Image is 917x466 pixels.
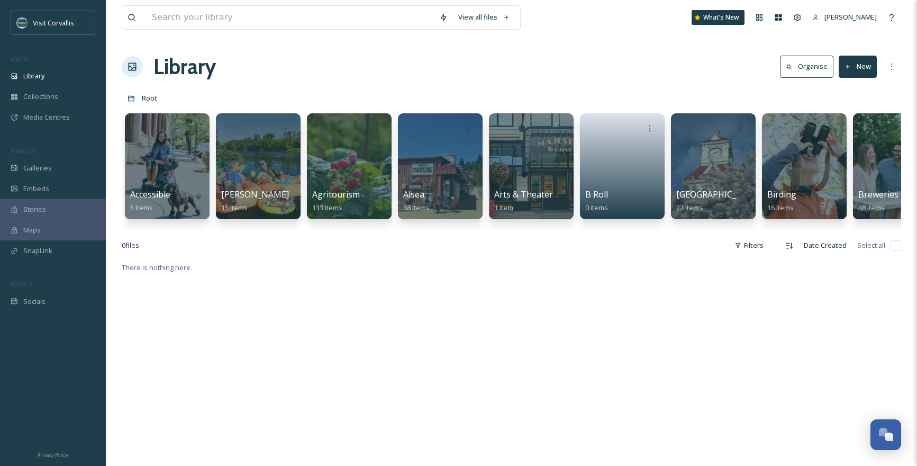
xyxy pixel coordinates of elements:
span: Collections [23,92,58,102]
span: MEDIA [11,55,29,62]
a: Birding16 items [767,190,796,212]
a: Alsea38 items [403,190,430,212]
span: Visit Corvallis [33,18,74,28]
span: Breweries [858,189,898,200]
span: 133 items [312,203,342,212]
a: Privacy Policy [38,448,68,461]
span: B Roll [585,189,608,200]
span: Accessible [130,189,170,200]
a: What's New [692,10,745,25]
span: 0 file s [122,240,139,250]
span: [PERSON_NAME] [221,189,289,200]
a: Library [153,51,216,83]
span: [GEOGRAPHIC_DATA] [676,189,761,200]
a: B Roll0 items [585,190,608,212]
span: SOCIALS [11,280,32,288]
a: Arts & Theater1 item [494,190,553,212]
a: Organise [780,56,839,77]
span: Maps [23,225,41,235]
span: Media Centres [23,112,70,122]
span: There is nothing here. [122,263,192,272]
button: New [839,56,877,77]
div: Date Created [798,235,852,256]
span: 38 items [403,203,430,212]
span: Privacy Policy [38,452,68,459]
a: [PERSON_NAME] [807,7,882,28]
span: Embeds [23,184,49,194]
span: Arts & Theater [494,189,553,200]
div: Filters [729,235,769,256]
a: View all files [453,7,515,28]
img: visit-corvallis-badge-dark-blue-orange%281%29.png [17,17,28,28]
button: Organise [780,56,833,77]
span: Alsea [403,189,424,200]
span: 5 items [130,203,153,212]
span: WIDGETS [11,147,35,155]
a: Agritourism133 items [312,190,360,212]
a: Root [142,92,157,104]
input: Search your library [147,6,434,29]
span: Socials [23,297,46,307]
a: Breweries48 items [858,190,898,212]
span: 48 items [858,203,885,212]
span: 1 item [494,203,513,212]
span: Select all [857,240,885,250]
a: [PERSON_NAME]15 items [221,190,289,212]
span: Birding [767,189,796,200]
span: [PERSON_NAME] [824,12,877,22]
span: Agritourism [312,189,360,200]
span: Root [142,93,157,103]
span: 22 items [676,203,703,212]
span: Stories [23,204,46,214]
span: 16 items [767,203,794,212]
span: Library [23,71,44,81]
span: Galleries [23,163,52,173]
a: [GEOGRAPHIC_DATA]22 items [676,190,761,212]
a: Accessible5 items [130,190,170,212]
span: 0 items [585,203,608,212]
span: SnapLink [23,246,52,256]
span: 15 items [221,203,248,212]
button: Open Chat [870,419,901,450]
